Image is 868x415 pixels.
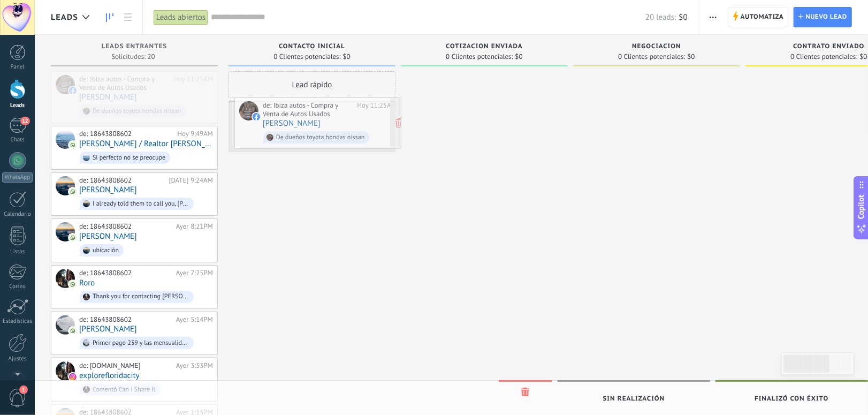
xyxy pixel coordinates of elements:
a: Nuevo lead [794,7,852,27]
div: I already told them to call you, [PERSON_NAME] called you. [93,200,189,208]
div: explorefloridacity [56,361,75,381]
span: Nuevo lead [805,7,847,27]
div: De dueños toyota hondas nissan [276,134,364,141]
a: Automatiza [728,7,789,27]
div: Ayer 7:25PM [176,269,213,277]
div: de: 18643808602 [79,222,172,231]
div: Panel [2,64,33,71]
span: 0 Clientes potenciales: [790,54,857,60]
span: 1 [19,386,28,394]
div: Yuliber Barett / Realtor Orlando FL [56,130,75,149]
span: 0 Clientes potenciales: [446,54,513,60]
span: Leads [51,12,78,22]
div: de: 18643808602 [79,315,172,324]
div: Ayer 8:21PM [176,222,213,231]
div: de: 18643808602 [79,130,173,138]
img: com.amocrm.amocrmwa.svg [69,141,77,149]
div: Hoy 11:25AM [357,101,397,118]
img: com.amocrm.amocrmwa.svg [69,281,77,288]
div: Thank you for contacting [PERSON_NAME] Car Sale! Please let us know how we can help you. [93,293,189,300]
div: Ajustes [2,356,33,363]
div: Leads Entrantes [56,43,212,52]
div: de: [DOMAIN_NAME] [79,361,172,370]
div: Lead rápido [229,71,395,98]
span: $0 [688,54,695,60]
img: com.amocrm.amocrmwa.svg [69,234,77,242]
div: de: 18643808602 [79,269,172,277]
a: [PERSON_NAME] [263,119,321,128]
div: De dueños toyota hondas nissan [93,108,181,115]
div: de: Ibiza autos - Compra y Venta de Autos Usados [263,101,353,118]
div: Ayer 5:14PM [176,315,213,324]
div: Ayer 3:53PM [176,361,213,370]
span: Leads Entrantes [102,43,167,50]
a: explorefloridacity [79,371,140,380]
span: $0 [515,54,523,60]
div: Si perfecto no se preocupe [93,154,165,162]
div: ubicación [93,247,119,254]
div: Leads abiertos [154,10,208,25]
a: Roro [79,278,95,288]
a: Lista [119,7,137,28]
div: Hoy 9:49AM [177,130,213,138]
div: Alberto Arango Pérez [56,75,75,94]
a: [PERSON_NAME] / Realtor [PERSON_NAME] [GEOGRAPHIC_DATA] [79,139,213,148]
div: Cotización Enviada [406,43,562,52]
div: Sarah [56,176,75,195]
img: com.amocrm.amocrmwa.svg [69,327,77,335]
span: Copilot [856,194,867,219]
img: instagram.svg [69,373,77,381]
div: WhatsApp [2,172,33,183]
a: [PERSON_NAME] [79,93,137,102]
a: [PERSON_NAME] [79,325,137,334]
span: Cotización Enviada [446,43,523,50]
span: 20 leads: [645,12,676,22]
div: Correo [2,283,33,290]
a: [PERSON_NAME] [79,185,137,194]
div: Negociacion [578,43,735,52]
div: Hoy 11:25AM [173,75,213,92]
span: Negociacion [632,43,681,50]
a: Leads [101,7,119,28]
span: $0 [860,54,867,60]
div: Listas [2,248,33,255]
div: Roro [56,269,75,288]
div: Calendario [2,211,33,218]
span: $0 [343,54,351,60]
div: Chats [2,137,33,144]
button: Más [705,7,721,27]
div: [DATE] 9:24AM [169,176,213,185]
div: Leads [2,102,33,109]
div: Alberto Arango Pérez [239,101,258,120]
span: 0 Clientes potenciales: [618,54,685,60]
span: Automatiza [741,7,784,27]
span: Contacto Inicial [279,43,345,50]
a: [PERSON_NAME] [79,232,137,241]
div: Mariela [56,315,75,335]
span: $0 [679,12,688,22]
span: 12 [20,117,29,125]
div: de: Ibiza autos - Compra y Venta de Autos Usados [79,75,170,92]
span: Contrato Enviado [793,43,864,50]
span: Solicitudes: 20 [111,54,155,60]
span: 0 Clientes potenciales: [273,54,340,60]
img: facebook-sm.svg [69,87,77,94]
div: de: 18643808602 [79,176,165,185]
div: Julio cesar Vasquez [56,222,75,242]
div: Estadísticas [2,318,33,325]
div: Primer pago 239 y las mensualidades 113 [93,339,189,347]
img: facebook-sm.svg [253,113,260,120]
div: Contacto Inicial [234,43,390,52]
img: com.amocrm.amocrmwa.svg [69,188,77,195]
